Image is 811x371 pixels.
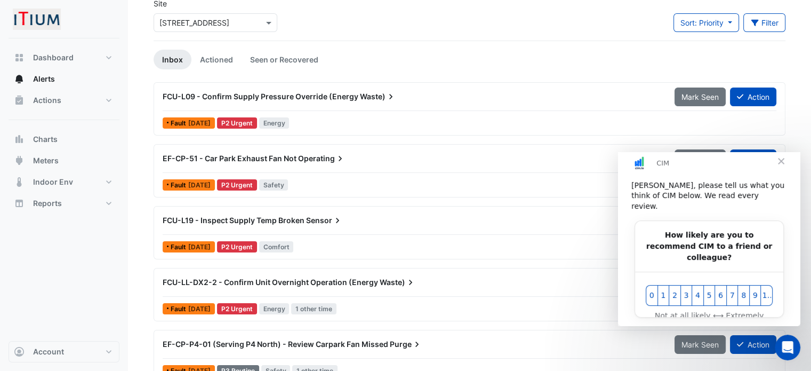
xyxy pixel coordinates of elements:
[306,215,343,226] span: Sensor
[675,335,726,354] button: Mark Seen
[9,129,119,150] button: Charts
[97,133,108,154] button: 6
[13,28,169,60] div: [PERSON_NAME], please tell us what you think of CIM below. We read every review.
[14,52,25,63] app-icon: Dashboard
[163,216,304,225] span: FCU-L19 - Inspect Supply Temp Broken
[51,133,62,154] button: 2
[163,278,378,287] span: FCU-LL-DX2-2 - Confirm Unit Overnight Operation (Energy
[191,50,242,69] a: Actioned
[119,133,131,154] button: 8
[171,182,188,188] span: Fault
[675,149,726,168] button: Mark Seen
[39,133,51,154] button: 1
[108,133,120,154] button: 7
[163,92,358,101] span: FCU-L09 - Confirm Supply Pressure Override (Energy
[188,119,211,127] span: Tue 10-Jun-2025 10:45 AEST
[29,138,38,149] span: 0
[33,74,55,84] span: Alerts
[28,158,155,180] div: Not at all likely ⟷ Extremely likely
[98,138,107,149] span: 6
[681,92,719,101] span: Mark Seen
[28,133,39,154] button: 0
[85,133,97,154] button: 5
[163,154,296,163] span: EF-CP-51 - Car Park Exhaust Fan Not
[33,134,58,145] span: Charts
[9,150,119,171] button: Meters
[9,68,119,90] button: Alerts
[9,47,119,68] button: Dashboard
[618,152,800,326] iframe: Intercom live chat message
[33,52,74,63] span: Dashboard
[171,244,188,250] span: Fault
[142,133,155,154] button: 10
[217,179,257,191] div: P2 Urgent
[28,78,154,109] b: How likely are you to recommend CIM to a friend or colleague?
[75,138,84,149] span: 4
[217,241,257,252] div: P2 Urgent
[74,133,85,154] button: 4
[171,306,188,312] span: Fault
[188,181,211,189] span: Wed 19-Feb-2025 15:45 AEDT
[291,303,336,314] span: 1 other time
[33,346,64,357] span: Account
[33,95,61,106] span: Actions
[775,335,800,360] iframe: Intercom live chat
[52,138,61,149] span: 2
[730,88,776,106] button: Action
[9,193,119,214] button: Reports
[33,177,73,187] span: Indoor Env
[133,138,142,149] span: 9
[730,335,776,354] button: Action
[730,149,776,168] button: Action
[188,305,211,313] span: Wed 24-Apr-2024 18:00 AEST
[14,134,25,145] app-icon: Charts
[743,13,786,32] button: Filter
[14,74,25,84] app-icon: Alerts
[14,155,25,166] app-icon: Meters
[681,340,719,349] span: Mark Seen
[673,13,739,32] button: Sort: Priority
[33,155,59,166] span: Meters
[62,133,74,154] button: 3
[259,303,290,314] span: Energy
[131,133,143,154] button: 9
[14,95,25,106] app-icon: Actions
[680,18,724,27] span: Sort: Priority
[14,198,25,209] app-icon: Reports
[110,138,119,149] span: 7
[64,138,73,149] span: 3
[171,120,188,127] span: Fault
[154,50,191,69] a: Inbox
[33,198,62,209] span: Reports
[298,153,346,164] span: Operating
[13,9,61,30] img: Company Logo
[9,90,119,111] button: Actions
[9,341,119,362] button: Account
[144,138,153,149] span: 10
[259,117,290,129] span: Energy
[87,138,96,149] span: 5
[675,88,726,106] button: Mark Seen
[259,241,294,252] span: Comfort
[217,303,257,314] div: P2 Urgent
[9,171,119,193] button: Indoor Env
[14,177,25,187] app-icon: Indoor Env
[380,277,416,288] span: Waste)
[360,91,396,102] span: Waste)
[188,243,211,251] span: Fri 03-May-2024 09:45 AEST
[242,50,327,69] a: Seen or Recovered
[390,339,422,350] span: Purge
[121,138,130,149] span: 8
[41,138,50,149] span: 1
[259,179,288,191] span: Safety
[217,117,257,129] div: P2 Urgent
[163,340,388,349] span: EF-CP-P4-01 (Serving P4 North) - Review Carpark Fan Missed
